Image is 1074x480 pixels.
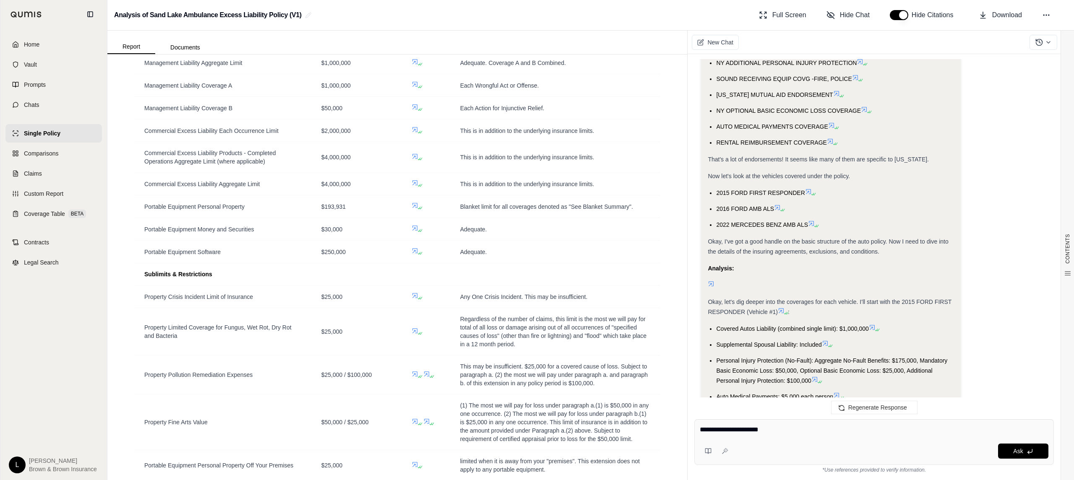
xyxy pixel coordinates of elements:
[716,75,852,82] span: SOUND RECEIVING EQUIP COVG -FIRE, POLICE
[716,357,947,384] span: Personal Injury Protection (No-Fault): Aggregate No-Fault Benefits: $175,000, Mandatory Basic Eco...
[9,457,26,473] div: L
[29,465,97,473] span: Brown & Brown Insurance
[708,238,948,255] span: Okay, I've got a good handle on the basic structure of the auto policy. Now I need to dive into t...
[460,458,640,473] span: limited when it is away from your "premises". This extension does not apply to any portable equip...
[144,293,253,300] span: Property Crisis Incident Limit of Insurance
[144,150,276,165] span: Commercial Excess Liability Products - Completed Operations Aggregate Limit (where applicable)
[992,10,1022,20] span: Download
[460,293,588,300] span: Any One Crisis Incident. This may be insufficient.
[707,38,733,47] span: New Chat
[5,164,102,183] a: Claims
[5,144,102,163] a: Comparisons
[460,402,649,442] span: (1) The most we will pay for loss under paragraph a.(1) is $50,000 in any one occurrence. (2) The...
[716,341,821,348] span: Supplemental Spousal Liability: Included
[460,127,594,134] span: This is in addition to the underlying insurance limits.
[831,401,918,414] button: Regenerate Response
[321,154,351,161] span: $4,000,000
[1064,234,1071,264] span: CONTENTS
[24,149,58,158] span: Comparisons
[460,203,633,210] span: Blanket limit for all coverages denoted as "See Blanket Summary".
[10,11,42,18] img: Qumis Logo
[823,7,873,23] button: Hide Chat
[68,210,86,218] span: BETA
[144,105,232,112] span: Management Liability Coverage B
[144,60,242,66] span: Management Liability Aggregate Limit
[788,309,790,315] span: :
[144,203,245,210] span: Portable Equipment Personal Property
[321,293,343,300] span: $25,000
[321,226,343,233] span: $30,000
[716,393,833,400] span: Auto Medical Payments: $5,000 each person
[107,40,155,54] button: Report
[321,181,351,187] span: $4,000,000
[321,419,369,426] span: $50,000 / $25,000
[144,181,260,187] span: Commercial Excess Liability Aggregate Limit
[460,154,594,161] span: This is in addition to the underlying insurance limits.
[460,181,594,187] span: This is in addition to the underlying insurance limits.
[772,10,806,20] span: Full Screen
[321,82,351,89] span: $1,000,000
[716,139,826,146] span: RENTAL REIMBURSEMENT COVERAGE
[692,35,738,50] button: New Chat
[460,363,648,387] span: This may be insufficient. $25,000 for a covered cause of loss. Subject to paragraph a. (2) the mo...
[321,328,343,335] span: $25,000
[708,265,734,272] strong: Analysis:
[848,404,907,411] span: Regenerate Response
[321,371,372,378] span: $25,000 / $100,000
[321,127,351,134] span: $2,000,000
[460,82,539,89] span: Each Wrongful Act or Offense.
[975,7,1025,23] button: Download
[716,325,868,332] span: Covered Autos Liability (combined single limit): $1,000,000
[24,238,49,246] span: Contracts
[144,324,292,339] span: Property Limited Coverage for Fungus, Wet Rot, Dry Rot and Bacteria
[716,91,833,98] span: [US_STATE] MUTUAL AID ENDORSEMENT
[24,210,65,218] span: Coverage Table
[144,127,279,134] span: Commercial Excess Liability Each Occurrence Limit
[460,60,566,66] span: Adequate. Coverage A and B Combined.
[24,189,63,198] span: Custom Report
[83,8,97,21] button: Collapse sidebar
[321,105,343,112] span: $50,000
[756,7,810,23] button: Full Screen
[5,124,102,143] a: Single Policy
[716,205,774,212] span: 2016 FORD AMB ALS
[144,419,208,426] span: Property Fine Arts Value
[321,462,343,469] span: $25,000
[708,173,850,179] span: Now let's look at the vehicles covered under the policy.
[5,55,102,74] a: Vault
[5,205,102,223] a: Coverage TableBETA
[460,249,487,255] span: Adequate.
[321,60,351,66] span: $1,000,000
[144,462,293,469] span: Portable Equipment Personal Property Off Your Premises
[24,60,37,69] span: Vault
[321,249,346,255] span: $250,000
[24,129,60,138] span: Single Policy
[144,271,212,278] span: Sublimits & Restrictions
[155,41,215,54] button: Documents
[716,221,808,228] span: 2022 MERCEDES BENZ AMB ALS
[5,75,102,94] a: Prompts
[24,40,39,49] span: Home
[460,226,487,233] span: Adequate.
[716,60,857,66] span: NY ADDITIONAL PERSONAL INJURY PROTECTION
[460,105,545,112] span: Each Action for Injunctive Relief.
[708,298,951,315] span: Okay, let's dig deeper into the coverages for each vehicle. I'll start with the 2015 FORD FIRST R...
[5,96,102,114] a: Chats
[1013,448,1023,454] span: Ask
[708,156,929,163] span: That's a lot of endorsements! It seems like many of them are specific to [US_STATE].
[144,371,253,378] span: Property Pollution Remediation Expenses
[694,465,1054,473] div: *Use references provided to verify information.
[716,189,805,196] span: 2015 FORD FIRST RESPONDER
[5,35,102,54] a: Home
[24,169,42,178] span: Claims
[460,316,647,348] span: Regardless of the number of claims, this limit is the most we will pay for total of all loss or d...
[24,101,39,109] span: Chats
[840,10,870,20] span: Hide Chat
[114,8,302,23] h2: Analysis of Sand Lake Ambulance Excess Liability Policy (V1)
[29,457,97,465] span: [PERSON_NAME]
[24,80,46,89] span: Prompts
[912,10,959,20] span: Hide Citations
[24,258,59,267] span: Legal Search
[5,233,102,252] a: Contracts
[321,203,346,210] span: $193,931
